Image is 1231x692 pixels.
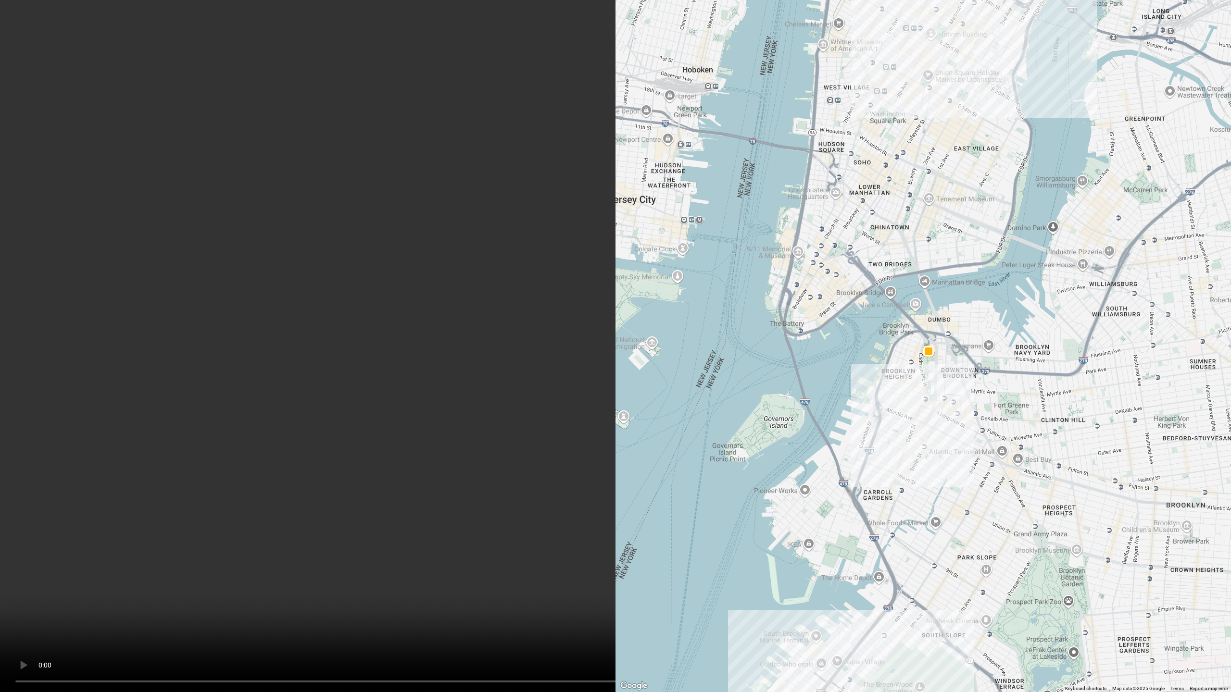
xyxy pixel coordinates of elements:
[1170,686,1184,691] a: Terms (opens in new tab)
[1112,686,1165,691] span: Map data ©2025 Google
[1065,685,1106,692] button: Keyboard shortcuts
[618,680,650,692] img: Google
[1190,686,1228,691] a: Report a map error
[618,680,650,692] a: Open this area in Google Maps (opens a new window)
